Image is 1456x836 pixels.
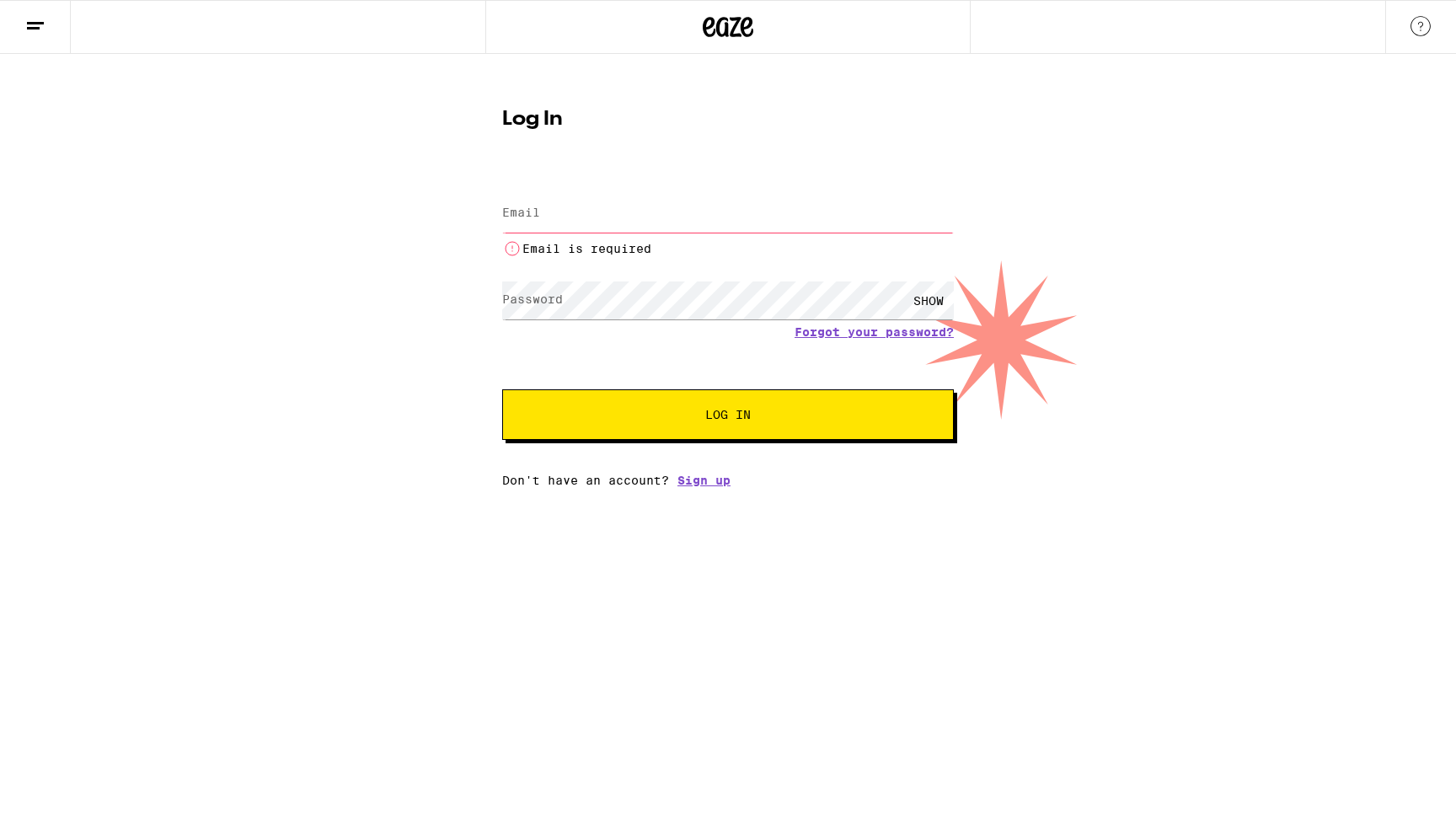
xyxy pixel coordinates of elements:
[502,292,563,306] label: Password
[795,325,954,339] a: Forgot your password?
[502,474,954,487] div: Don't have an account?
[502,238,954,259] li: Email is required
[502,195,954,233] input: Email
[677,474,731,487] a: Sign up
[502,110,954,130] h1: Log In
[502,206,540,219] label: Email
[705,409,751,421] span: Log In
[502,389,954,440] button: Log In
[10,12,121,25] span: Hi. Need any help?
[903,281,954,319] div: SHOW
